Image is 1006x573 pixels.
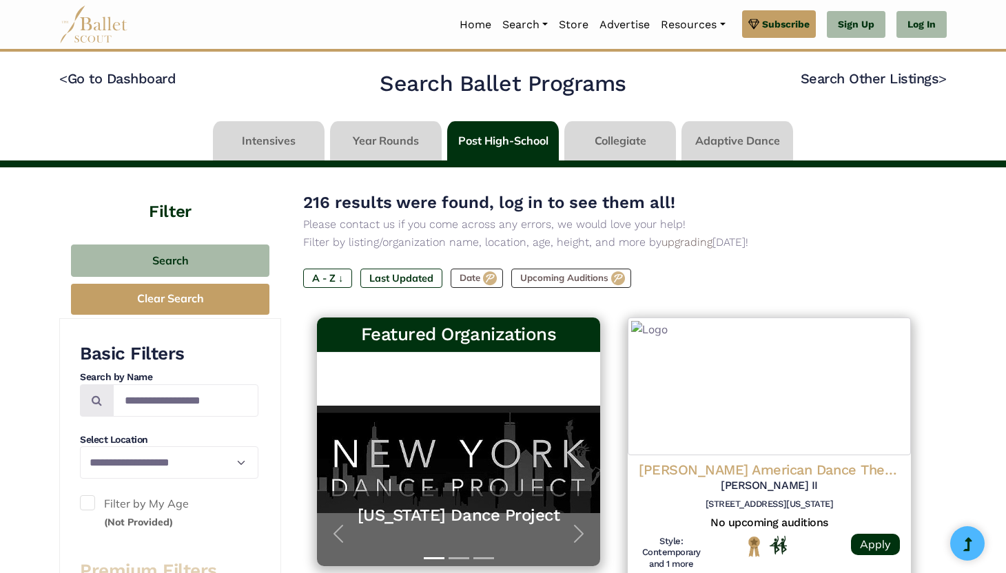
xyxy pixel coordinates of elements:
[639,479,900,493] h5: [PERSON_NAME] II
[210,121,327,160] li: Intensives
[59,70,68,87] code: <
[449,550,469,566] button: Slide 2
[360,269,442,288] label: Last Updated
[655,10,730,39] a: Resources
[748,17,759,32] img: gem.svg
[639,461,900,479] h4: [PERSON_NAME] American Dance Theatre
[639,516,900,530] h5: No upcoming auditions
[851,534,900,555] a: Apply
[827,11,885,39] a: Sign Up
[896,11,947,39] a: Log In
[59,70,176,87] a: <Go to Dashboard
[80,342,258,366] h3: Basic Filters
[444,121,562,160] li: Post High-School
[331,505,586,526] a: [US_STATE] Dance Project
[562,121,679,160] li: Collegiate
[679,121,796,160] li: Adaptive Dance
[553,10,594,39] a: Store
[80,495,258,530] label: Filter by My Age
[328,323,589,346] h3: Featured Organizations
[59,167,281,224] h4: Filter
[71,284,269,315] button: Clear Search
[511,269,631,288] label: Upcoming Auditions
[424,550,444,566] button: Slide 1
[80,433,258,447] h4: Select Location
[303,269,352,288] label: A - Z ↓
[770,536,787,554] img: In Person
[746,536,763,557] img: National
[327,121,444,160] li: Year Rounds
[473,550,494,566] button: Slide 3
[80,371,258,384] h4: Search by Name
[303,193,675,212] span: 216 results were found, log in to see them all!
[104,516,173,528] small: (Not Provided)
[661,236,712,249] a: upgrading
[71,244,269,277] button: Search
[497,10,553,39] a: Search
[639,499,900,510] h6: [STREET_ADDRESS][US_STATE]
[742,10,816,38] a: Subscribe
[451,269,503,288] label: Date
[801,70,947,87] a: Search Other Listings>
[303,233,925,251] p: Filter by listing/organization name, location, age, height, and more by [DATE]!
[454,10,497,39] a: Home
[628,317,911,455] img: Logo
[639,536,704,571] h6: Style: Contemporary and 1 more
[594,10,655,39] a: Advertise
[303,216,925,233] p: Please contact us if you come across any errors, we would love your help!
[762,17,810,32] span: Subscribe
[113,384,258,417] input: Search by names...
[938,70,947,87] code: >
[380,70,626,98] h2: Search Ballet Programs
